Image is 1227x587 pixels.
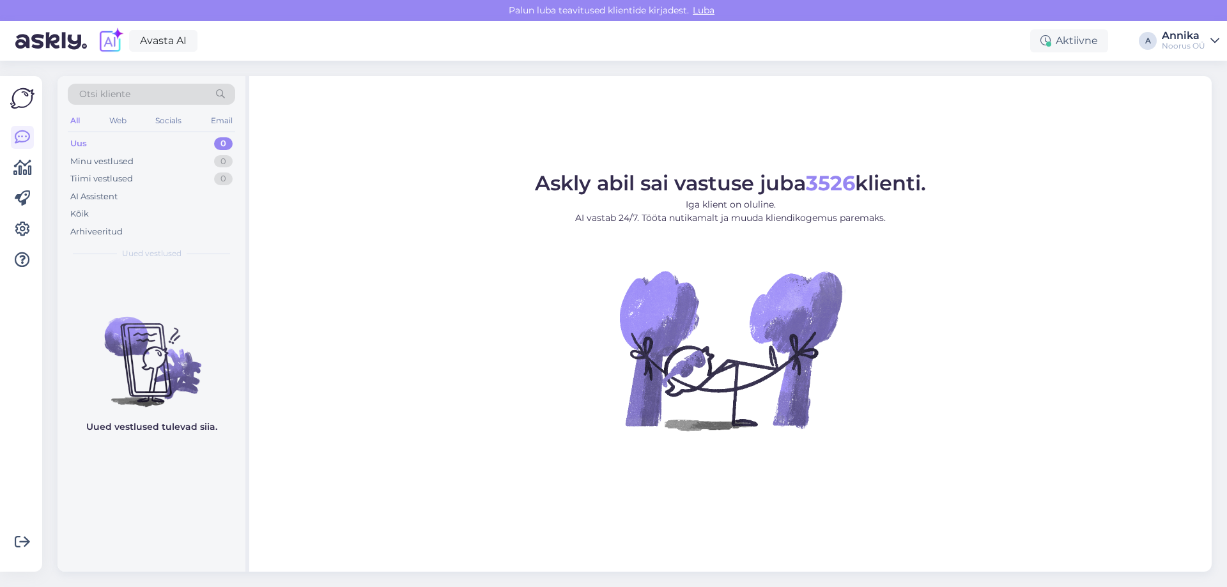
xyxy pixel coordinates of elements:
[1162,31,1205,41] div: Annika
[70,190,118,203] div: AI Assistent
[70,225,123,238] div: Arhiveeritud
[70,137,87,150] div: Uus
[129,30,197,52] a: Avasta AI
[10,86,35,111] img: Askly Logo
[86,420,217,434] p: Uued vestlused tulevad siia.
[79,88,130,101] span: Otsi kliente
[1139,32,1157,50] div: A
[107,112,129,129] div: Web
[1162,31,1219,51] a: AnnikaNoorus OÜ
[214,137,233,150] div: 0
[70,155,134,168] div: Minu vestlused
[97,27,124,54] img: explore-ai
[208,112,235,129] div: Email
[1162,41,1205,51] div: Noorus OÜ
[689,4,718,16] span: Luba
[806,171,855,195] b: 3526
[1030,29,1108,52] div: Aktiivne
[153,112,184,129] div: Socials
[58,294,245,409] img: No chats
[615,235,845,465] img: No Chat active
[214,172,233,185] div: 0
[122,248,181,259] span: Uued vestlused
[214,155,233,168] div: 0
[68,112,82,129] div: All
[535,198,926,225] p: Iga klient on oluline. AI vastab 24/7. Tööta nutikamalt ja muuda kliendikogemus paremaks.
[70,172,133,185] div: Tiimi vestlused
[70,208,89,220] div: Kõik
[535,171,926,195] span: Askly abil sai vastuse juba klienti.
